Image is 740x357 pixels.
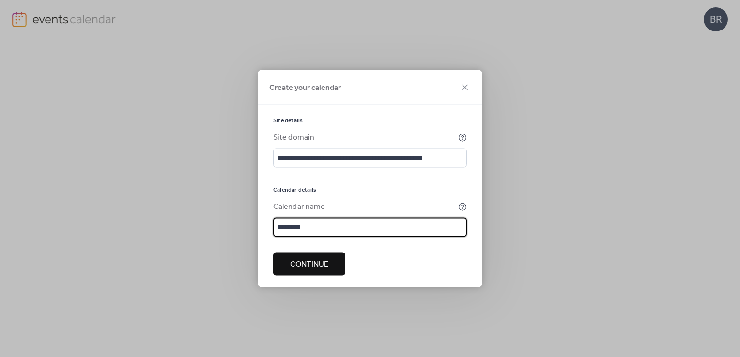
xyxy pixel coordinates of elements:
span: Continue [290,259,328,270]
button: Continue [273,253,345,276]
span: Calendar details [273,186,316,194]
div: Site domain [273,132,456,144]
div: Calendar name [273,201,456,213]
span: Site details [273,117,303,125]
span: Create your calendar [269,82,341,94]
